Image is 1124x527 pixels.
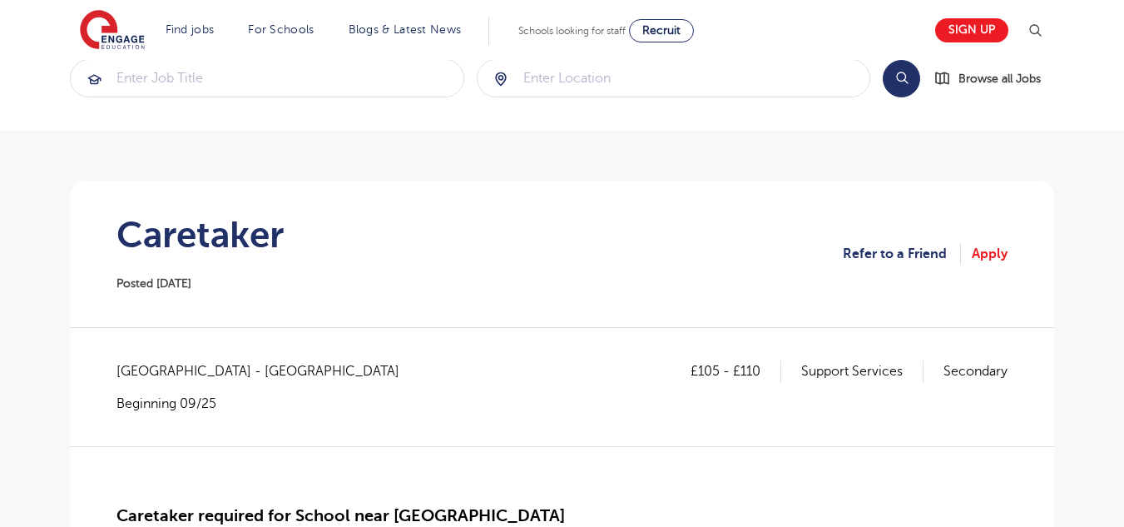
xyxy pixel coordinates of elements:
span: Browse all Jobs [958,69,1041,88]
img: Engage Education [80,10,145,52]
a: Sign up [935,18,1008,42]
a: Apply [972,243,1008,265]
span: Posted [DATE] [116,277,191,290]
input: Submit [478,60,870,97]
a: Blogs & Latest News [349,23,462,36]
span: Schools looking for staff [518,25,626,37]
p: Secondary [943,360,1008,382]
a: For Schools [248,23,314,36]
a: Recruit [629,19,694,42]
h1: Caretaker [116,214,284,256]
a: Browse all Jobs [933,69,1054,88]
p: Support Services [801,360,923,382]
span: [GEOGRAPHIC_DATA] - [GEOGRAPHIC_DATA] [116,360,416,382]
span: Caretaker required for School near [GEOGRAPHIC_DATA] [116,506,565,525]
p: £105 - £110 [691,360,781,382]
button: Search [883,60,920,97]
div: Submit [70,59,464,97]
span: Recruit [642,24,681,37]
div: Submit [477,59,871,97]
p: Beginning 09/25 [116,395,416,413]
a: Refer to a Friend [843,243,961,265]
a: Find jobs [166,23,215,36]
input: Submit [71,60,463,97]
